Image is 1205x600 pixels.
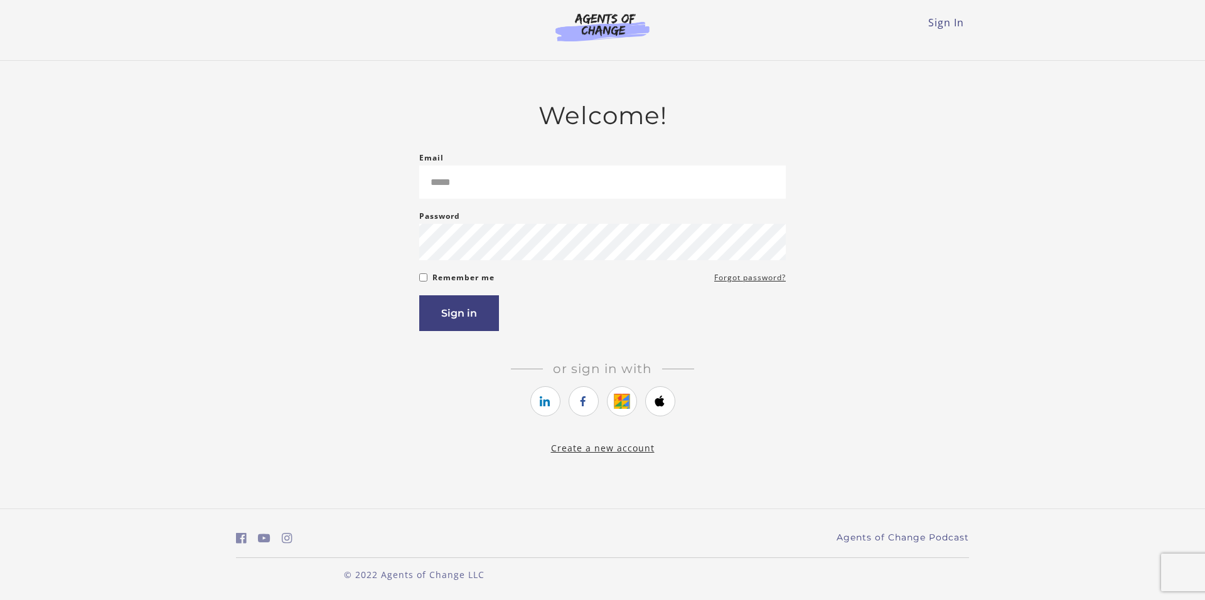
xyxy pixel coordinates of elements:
[236,529,247,547] a: https://www.facebook.com/groups/aswbtestprep (Open in a new window)
[551,442,655,454] a: Create a new account
[236,568,592,581] p: © 2022 Agents of Change LLC
[607,386,637,416] a: https://courses.thinkific.com/users/auth/google?ss%5Breferral%5D=&ss%5Buser_return_to%5D=&ss%5Bvi...
[419,150,444,166] label: Email
[419,209,460,224] label: Password
[419,101,786,130] h2: Welcome!
[419,295,499,331] button: Sign in
[432,270,495,285] label: Remember me
[714,270,786,285] a: Forgot password?
[928,16,964,29] a: Sign In
[282,532,292,544] i: https://www.instagram.com/agentsofchangeprep/ (Open in a new window)
[837,531,969,544] a: Agents of Change Podcast
[542,13,663,41] img: Agents of Change Logo
[258,532,270,544] i: https://www.youtube.com/c/AgentsofChangeTestPrepbyMeaganMitchell (Open in a new window)
[543,361,662,376] span: Or sign in with
[569,386,599,416] a: https://courses.thinkific.com/users/auth/facebook?ss%5Breferral%5D=&ss%5Buser_return_to%5D=&ss%5B...
[282,529,292,547] a: https://www.instagram.com/agentsofchangeprep/ (Open in a new window)
[236,532,247,544] i: https://www.facebook.com/groups/aswbtestprep (Open in a new window)
[530,386,560,416] a: https://courses.thinkific.com/users/auth/linkedin?ss%5Breferral%5D=&ss%5Buser_return_to%5D=&ss%5B...
[645,386,675,416] a: https://courses.thinkific.com/users/auth/apple?ss%5Breferral%5D=&ss%5Buser_return_to%5D=&ss%5Bvis...
[258,529,270,547] a: https://www.youtube.com/c/AgentsofChangeTestPrepbyMeaganMitchell (Open in a new window)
